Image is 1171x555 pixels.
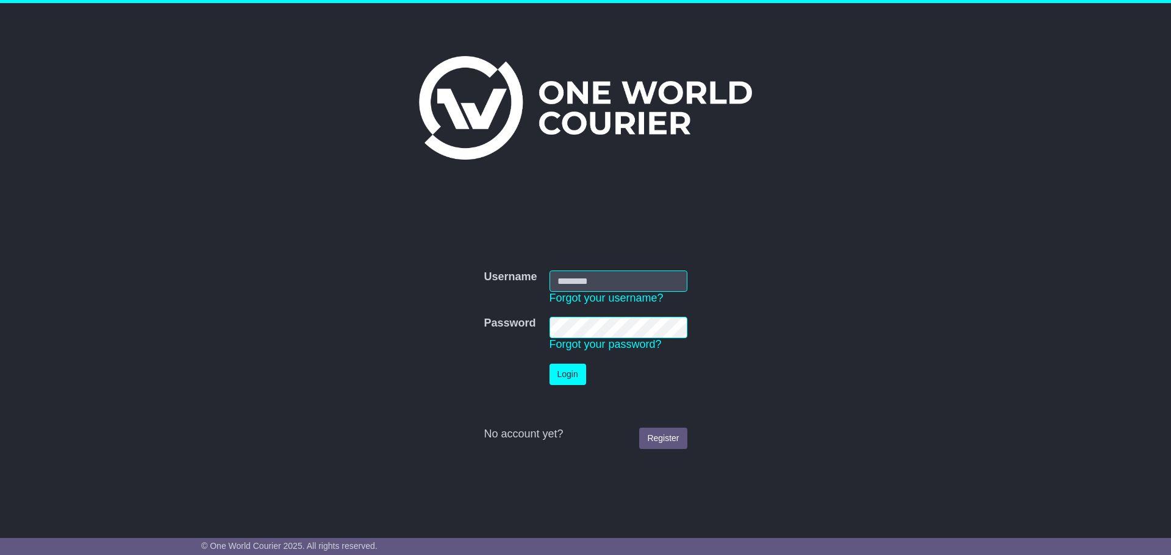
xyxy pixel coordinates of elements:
label: Password [484,317,535,330]
label: Username [484,270,537,284]
span: © One World Courier 2025. All rights reserved. [201,541,378,551]
button: Login [550,364,586,385]
a: Forgot your username? [550,292,664,304]
a: Register [639,428,687,449]
img: One World [419,56,752,160]
div: No account yet? [484,428,687,441]
a: Forgot your password? [550,338,662,350]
